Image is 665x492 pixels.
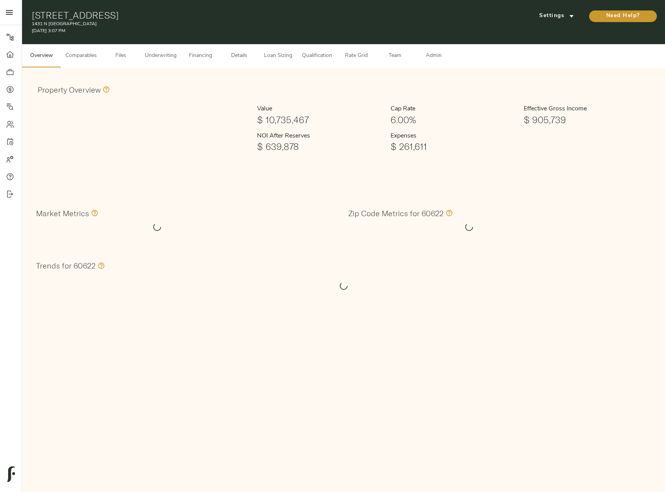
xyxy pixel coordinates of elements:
h6: Expenses [391,131,518,141]
h6: NOI After Reserves [257,131,384,141]
h1: $ 905,739 [524,114,651,125]
p: [DATE] 3:07 PM [32,28,447,34]
span: Rate Grid [341,51,371,61]
span: Underwriting [145,51,177,61]
h1: $ 639,878 [257,141,384,152]
span: Comparables [65,51,97,61]
span: Financing [186,51,215,61]
button: Settings [528,10,586,22]
h1: $ 10,735,467 [257,114,384,125]
button: Need Help? [589,10,657,22]
h3: Property Overview [38,85,101,94]
h6: Value [257,104,384,114]
h1: 6.00% [391,114,518,125]
span: Files [106,51,135,61]
h1: [STREET_ADDRESS] [32,10,447,21]
span: Settings [535,11,578,21]
span: Need Help? [597,11,649,21]
span: Qualification [302,51,332,61]
span: Loan Sizing [263,51,293,61]
h1: $ 261,611 [391,141,518,152]
svg: Values in this section comprise all zip codes within the market [89,208,98,218]
svg: Values in this section only include information specific to the 60622 zip code [444,208,453,218]
span: Team [380,51,410,61]
h3: Market Metrics [36,209,89,218]
span: Details [225,51,254,61]
h6: Cap Rate [391,104,518,114]
span: Overview [27,51,56,61]
h3: Zip Code Metrics for 60622 [348,209,444,218]
h3: Trends for 60622 [36,261,96,270]
p: 1431 N [GEOGRAPHIC_DATA] [32,21,447,28]
span: Admin [419,51,448,61]
h6: Effective Gross Income [524,104,651,114]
